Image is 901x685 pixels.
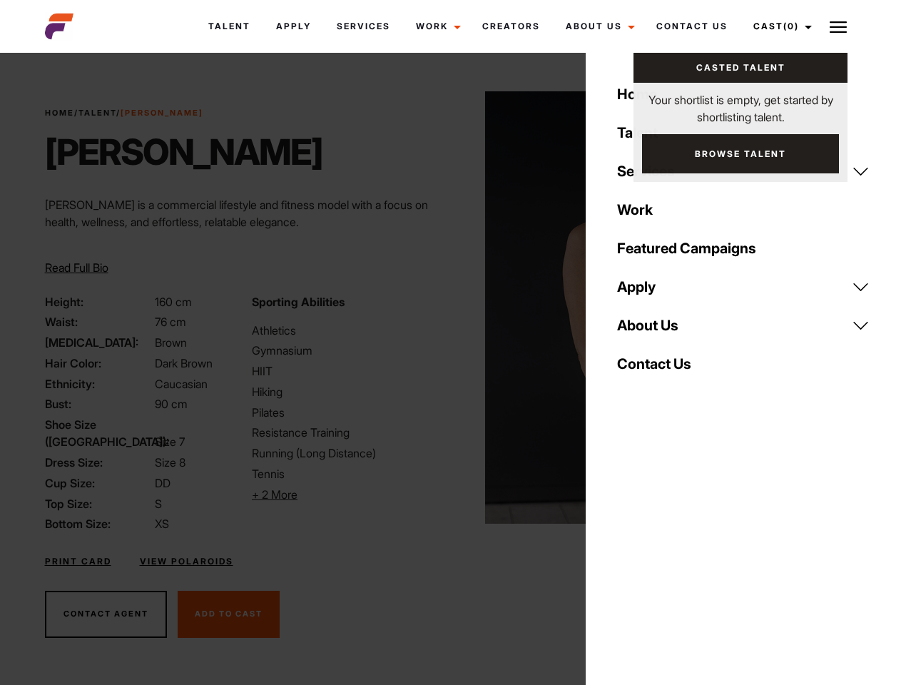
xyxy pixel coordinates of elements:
[783,21,799,31] span: (0)
[155,397,188,411] span: 90 cm
[830,19,847,36] img: Burger icon
[45,313,152,330] span: Waist:
[263,7,324,46] a: Apply
[252,487,297,502] span: + 2 More
[252,362,442,380] li: HIIT
[155,377,208,391] span: Caucasian
[609,306,878,345] a: About Us
[609,268,878,306] a: Apply
[155,455,185,470] span: Size 8
[45,293,152,310] span: Height:
[45,475,152,492] span: Cup Size:
[45,259,108,276] button: Read Full Bio
[633,83,847,126] p: Your shortlist is empty, get started by shortlisting talent.
[45,495,152,512] span: Top Size:
[609,113,878,152] a: Talent
[609,345,878,383] a: Contact Us
[553,7,643,46] a: About Us
[633,53,847,83] a: Casted Talent
[155,517,169,531] span: XS
[252,424,442,441] li: Resistance Training
[195,609,263,619] span: Add To Cast
[740,7,820,46] a: Cast(0)
[45,12,73,41] img: cropped-aefm-brand-fav-22-square.png
[45,242,442,293] p: Through her modeling and wellness brand, HEAL, she inspires others on their wellness journeys—cha...
[642,134,839,173] a: Browse Talent
[469,7,553,46] a: Creators
[155,356,213,370] span: Dark Brown
[45,395,152,412] span: Bust:
[609,152,878,191] a: Services
[45,454,152,471] span: Dress Size:
[45,375,152,392] span: Ethnicity:
[324,7,403,46] a: Services
[45,108,74,118] a: Home
[609,229,878,268] a: Featured Campaigns
[155,335,187,350] span: Brown
[45,416,152,450] span: Shoe Size ([GEOGRAPHIC_DATA]):
[252,322,442,339] li: Athletics
[252,465,442,482] li: Tennis
[252,383,442,400] li: Hiking
[403,7,469,46] a: Work
[252,404,442,421] li: Pilates
[252,295,345,309] strong: Sporting Abilities
[609,191,878,229] a: Work
[155,315,186,329] span: 76 cm
[609,75,878,113] a: Home
[252,445,442,462] li: Running (Long Distance)
[121,108,203,118] strong: [PERSON_NAME]
[178,591,280,638] button: Add To Cast
[45,260,108,275] span: Read Full Bio
[643,7,740,46] a: Contact Us
[45,107,203,119] span: / /
[155,497,162,511] span: S
[140,555,233,568] a: View Polaroids
[45,591,167,638] button: Contact Agent
[45,555,111,568] a: Print Card
[45,196,442,230] p: [PERSON_NAME] is a commercial lifestyle and fitness model with a focus on health, wellness, and e...
[195,7,263,46] a: Talent
[45,334,152,351] span: [MEDICAL_DATA]:
[45,355,152,372] span: Hair Color:
[45,515,152,532] span: Bottom Size:
[252,342,442,359] li: Gymnasium
[155,476,170,490] span: DD
[155,435,185,449] span: Size 7
[78,108,116,118] a: Talent
[155,295,192,309] span: 160 cm
[45,131,322,173] h1: [PERSON_NAME]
